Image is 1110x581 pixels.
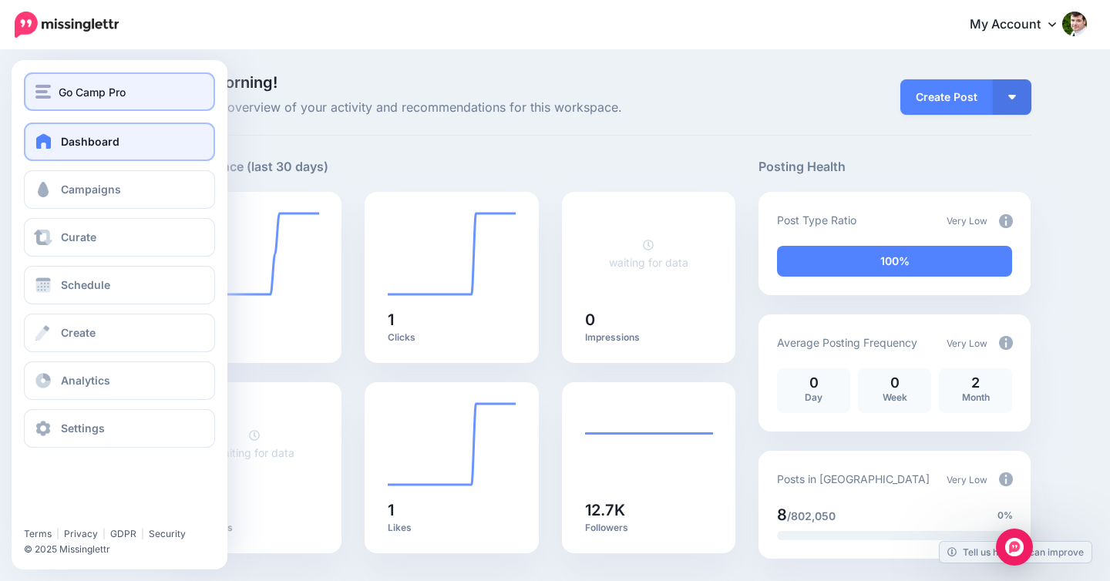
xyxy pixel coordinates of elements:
[15,12,119,38] img: Missinglettr
[35,85,51,99] img: menu.png
[24,218,215,257] a: Curate
[962,391,990,403] span: Month
[999,336,1013,350] img: info-circle-grey.png
[215,428,294,459] a: waiting for data
[609,238,688,269] a: waiting for data
[64,528,98,539] a: Privacy
[61,421,105,435] span: Settings
[61,278,110,291] span: Schedule
[777,505,787,524] span: 8
[24,528,52,539] a: Terms
[997,508,1013,523] span: 0%
[996,529,1033,566] div: Open Intercom Messenger
[954,6,1087,44] a: My Account
[777,334,917,351] p: Average Posting Frequency
[777,470,930,488] p: Posts in [GEOGRAPHIC_DATA]
[900,79,993,115] a: Create Post
[24,361,215,400] a: Analytics
[59,83,126,101] span: Go Camp Pro
[947,215,987,227] span: Very Low
[168,157,328,176] h5: Performance (last 30 days)
[947,338,987,349] span: Very Low
[805,391,822,403] span: Day
[61,135,119,148] span: Dashboard
[24,170,215,209] a: Campaigns
[149,528,186,539] a: Security
[168,98,736,118] span: Here's an overview of your activity and recommendations for this workspace.
[999,472,1013,486] img: info-circle-grey.png
[787,509,836,522] span: /802,050
[56,528,59,539] span: |
[24,542,227,557] li: © 2025 Missinglettr
[141,528,144,539] span: |
[24,72,215,111] button: Go Camp Pro
[758,157,1031,176] h5: Posting Health
[585,312,713,327] h5: 0
[388,312,516,327] h5: 1
[585,522,713,534] p: Followers
[24,314,215,352] a: Create
[883,391,907,403] span: Week
[947,376,1004,390] p: 2
[866,376,923,390] p: 0
[110,528,136,539] a: GDPR
[947,474,987,485] span: Very Low
[388,331,516,344] p: Clicks
[388,502,516,518] h5: 1
[24,123,215,161] a: Dashboard
[24,409,215,448] a: Settings
[999,214,1013,228] img: info-circle-grey.png
[777,246,1012,277] div: 100% of your posts in the last 30 days have been from Drip Campaigns
[24,266,215,304] a: Schedule
[940,542,1091,563] a: Tell us how we can improve
[191,331,319,344] p: Posts
[785,376,843,390] p: 0
[191,312,319,327] h5: 2
[24,505,143,521] iframe: Twitter Follow Button
[61,326,96,339] span: Create
[103,528,106,539] span: |
[191,522,319,534] p: Retweets
[61,183,121,196] span: Campaigns
[61,374,110,387] span: Analytics
[388,522,516,534] p: Likes
[1008,95,1016,99] img: arrow-down-white.png
[61,230,96,243] span: Curate
[585,502,713,518] h5: 12.7K
[777,211,856,229] p: Post Type Ratio
[585,331,713,344] p: Impressions
[191,502,319,518] h5: 0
